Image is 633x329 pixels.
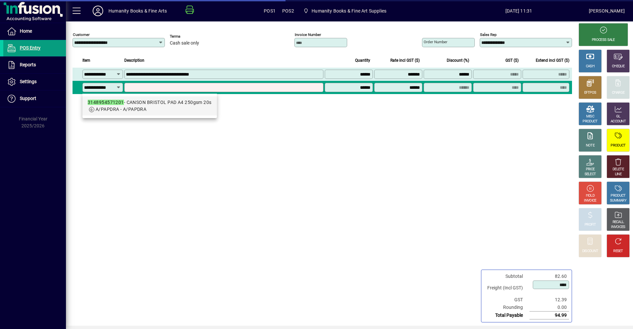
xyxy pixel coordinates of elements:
[312,6,386,16] span: Humanity Books & Fine Art Supplies
[73,32,90,37] mat-label: Customer
[613,167,624,172] div: DELETE
[616,114,620,119] div: GL
[20,28,32,34] span: Home
[108,6,167,16] div: Humanity Books & Fine Arts
[3,90,66,107] a: Support
[612,90,625,95] div: CHARGE
[355,57,370,64] span: Quantity
[586,114,594,119] div: MISC
[124,57,144,64] span: Description
[88,100,124,105] em: 3148954571201
[170,41,199,46] span: Cash sale only
[484,273,529,280] td: Subtotal
[88,99,212,106] div: - CANSON BRISTOL PAD A4 250gsm 20s
[585,172,596,177] div: SELECT
[586,64,594,69] div: CASH
[586,167,595,172] div: PRICE
[96,107,146,112] span: A/PAPDRA - A/PAPDRA
[20,96,36,101] span: Support
[583,119,597,124] div: PRODUCT
[484,280,529,296] td: Freight (Incl GST)
[3,74,66,90] a: Settings
[529,312,569,319] td: 94.99
[295,32,321,37] mat-label: Invoice number
[536,57,569,64] span: Extend incl GST ($)
[3,57,66,73] a: Reports
[586,143,594,148] div: NOTE
[390,57,420,64] span: Rate incl GST ($)
[20,62,36,67] span: Reports
[484,312,529,319] td: Total Payable
[484,304,529,312] td: Rounding
[585,222,596,227] div: PROFIT
[20,45,41,50] span: POS Entry
[480,32,497,37] mat-label: Sales rep
[484,296,529,304] td: GST
[612,64,624,69] div: CHEQUE
[592,38,615,43] div: PROCESS SALE
[611,225,625,230] div: INVOICES
[87,5,108,17] button: Profile
[529,296,569,304] td: 12.39
[264,6,276,16] span: POS1
[449,6,589,16] span: [DATE] 11:31
[529,273,569,280] td: 82.60
[613,249,623,254] div: RESET
[447,57,469,64] span: Discount (%)
[589,6,625,16] div: [PERSON_NAME]
[505,57,519,64] span: GST ($)
[611,143,625,148] div: PRODUCT
[613,220,624,225] div: RECALL
[282,6,294,16] span: POS2
[610,198,626,203] div: SUMMARY
[82,96,217,115] mat-option: 3148954571201 - CANSON BRISTOL PAD A4 250gsm 20s
[20,79,37,84] span: Settings
[170,34,209,39] span: Terms
[584,198,596,203] div: INVOICE
[301,5,389,17] span: Humanity Books & Fine Art Supplies
[586,193,594,198] div: HOLD
[529,304,569,312] td: 0.00
[582,249,598,254] div: DISCOUNT
[611,193,625,198] div: PRODUCT
[615,172,621,177] div: LINE
[424,40,447,44] mat-label: Order number
[611,119,626,124] div: ACCOUNT
[82,57,90,64] span: Item
[584,90,596,95] div: EFTPOS
[3,23,66,40] a: Home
